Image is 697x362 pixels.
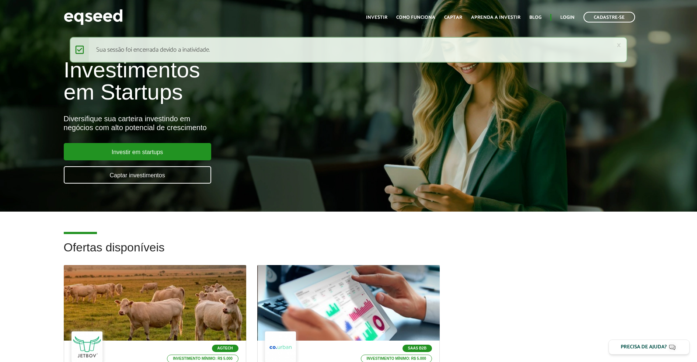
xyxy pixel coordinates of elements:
[560,15,575,20] a: Login
[471,15,520,20] a: Aprenda a investir
[70,37,627,63] div: Sua sessão foi encerrada devido a inatividade.
[64,166,211,184] a: Captar investimentos
[402,345,432,352] p: SaaS B2B
[64,114,401,132] div: Diversifique sua carteira investindo em negócios com alto potencial de crescimento
[64,241,634,265] h2: Ofertas disponíveis
[64,59,401,103] h1: Investimentos em Startups
[529,15,541,20] a: Blog
[396,15,435,20] a: Como funciona
[366,15,387,20] a: Investir
[583,12,635,22] a: Cadastre-se
[212,345,238,352] p: Agtech
[617,41,621,49] a: ×
[64,143,211,160] a: Investir em startups
[64,7,123,27] img: EqSeed
[444,15,462,20] a: Captar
